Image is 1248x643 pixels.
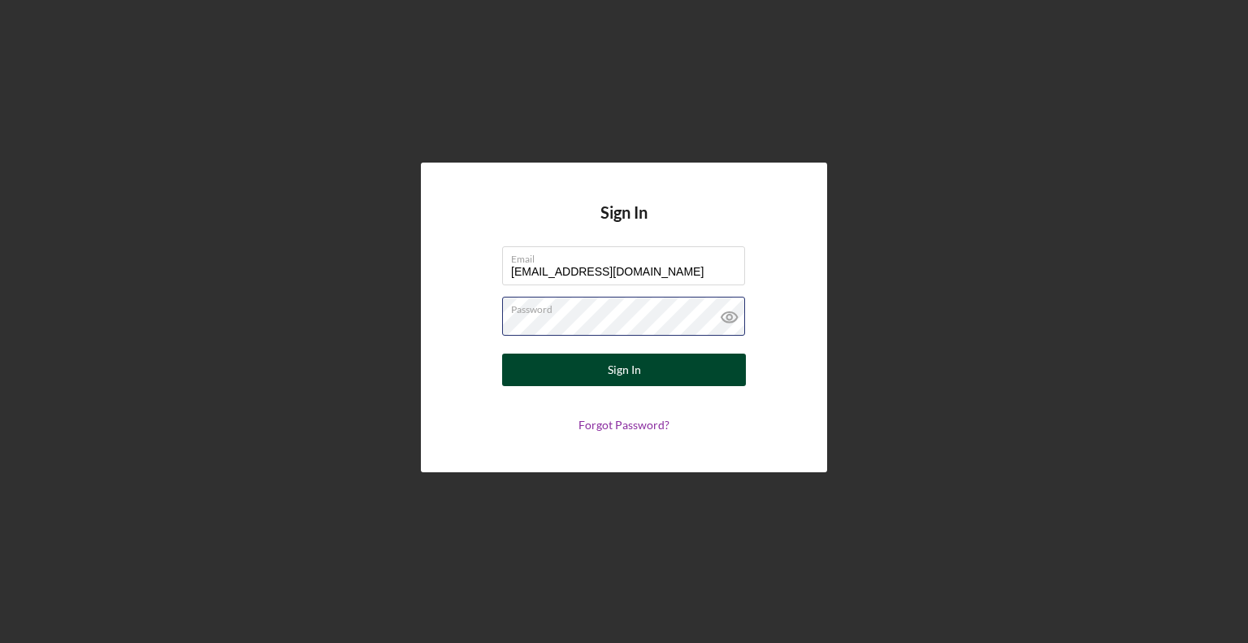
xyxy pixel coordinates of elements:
[502,354,746,386] button: Sign In
[511,298,745,315] label: Password
[608,354,641,386] div: Sign In
[511,247,745,265] label: Email
[600,203,648,246] h4: Sign In
[578,418,669,432] a: Forgot Password?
